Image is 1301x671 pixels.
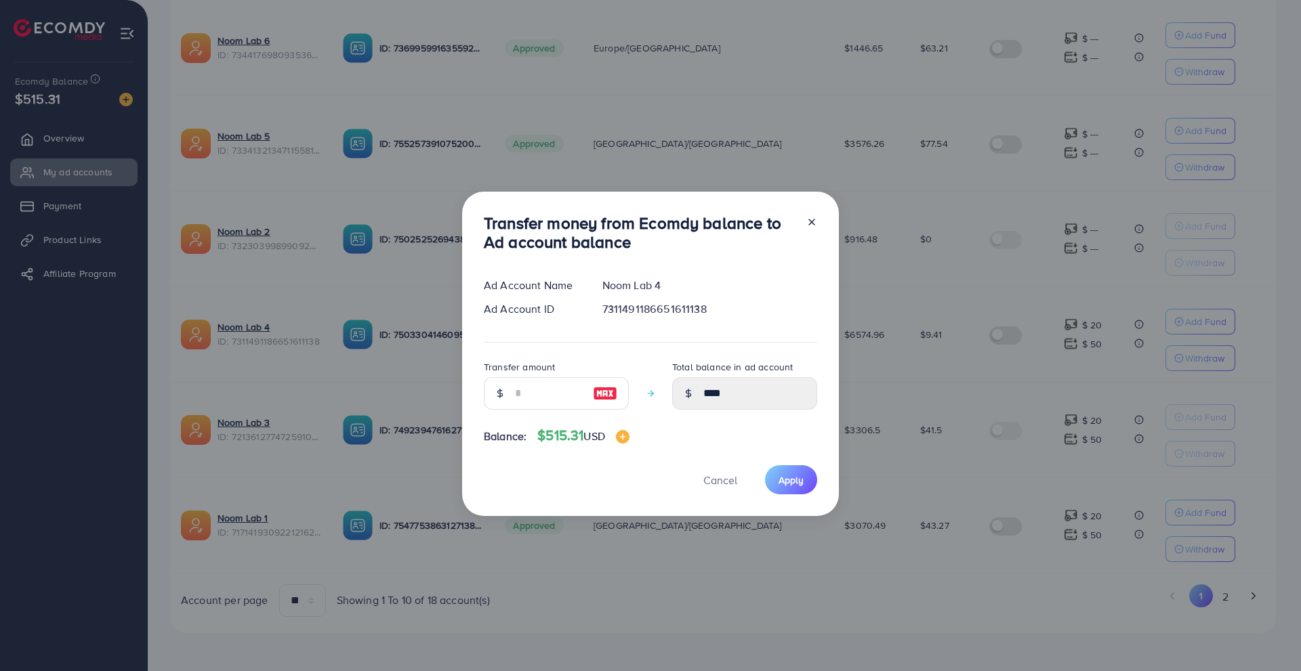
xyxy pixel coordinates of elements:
div: Ad Account Name [473,278,592,293]
img: image [593,385,617,402]
button: Cancel [686,465,754,494]
span: Cancel [703,473,737,488]
iframe: Chat [1243,610,1291,661]
label: Total balance in ad account [672,360,793,374]
span: Apply [779,473,804,487]
h3: Transfer money from Ecomdy balance to Ad account balance [484,213,796,253]
div: 7311491186651611138 [592,301,828,317]
button: Apply [765,465,817,494]
img: image [616,430,629,443]
span: Balance: [484,429,526,444]
div: Ad Account ID [473,301,592,317]
div: Noom Lab 4 [592,278,828,293]
span: USD [583,429,604,443]
label: Transfer amount [484,360,555,374]
h4: $515.31 [537,427,629,444]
